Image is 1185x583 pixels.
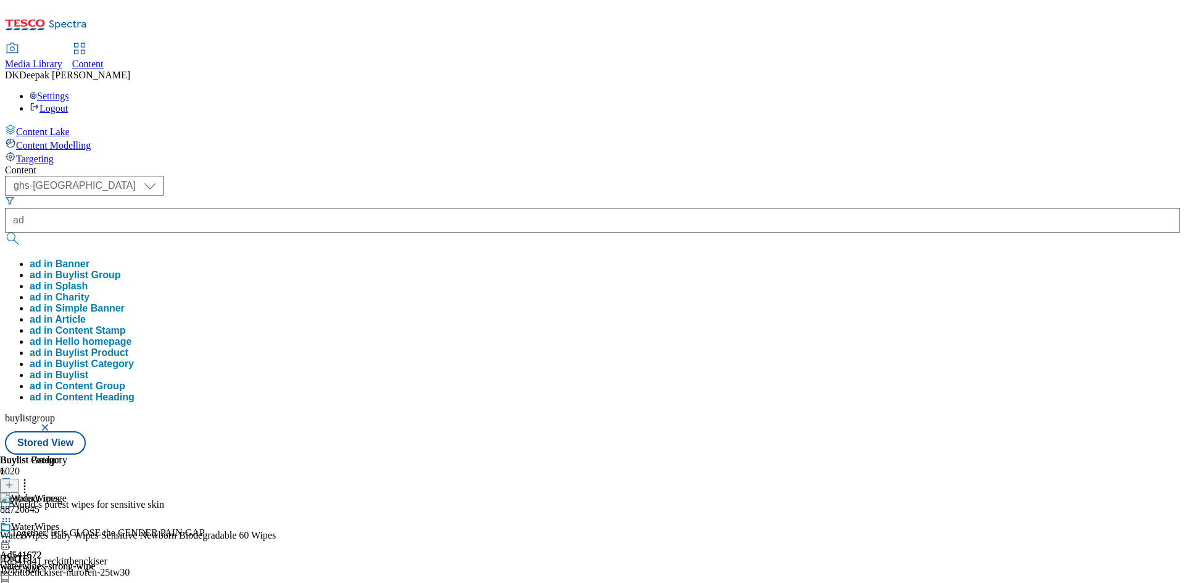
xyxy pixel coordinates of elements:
[16,154,54,164] span: Targeting
[5,208,1180,233] input: Search
[5,196,15,205] svg: Search Filters
[5,124,1180,138] a: Content Lake
[30,325,126,336] div: ad in
[30,270,121,281] button: ad in Buylist Group
[30,381,125,392] button: ad in Content Group
[16,140,91,151] span: Content Modelling
[56,270,121,280] span: Buylist Group
[5,431,86,455] button: Stored View
[56,381,125,391] span: Content Group
[5,70,19,80] span: DK
[30,358,134,370] div: ad in
[30,392,135,403] button: ad in Content Heading
[30,292,89,303] div: ad in
[30,381,125,392] div: ad in
[30,325,126,336] button: ad in Content Stamp
[5,151,1180,165] a: Targeting
[30,91,69,101] a: Settings
[56,325,126,336] span: Content Stamp
[5,413,55,423] span: buylistgroup
[56,292,89,302] span: Charity
[30,103,68,114] a: Logout
[72,59,104,69] span: Content
[30,258,89,270] button: ad in Banner
[30,270,121,281] div: ad in
[5,138,1180,151] a: Content Modelling
[16,126,70,137] span: Content Lake
[30,358,134,370] button: ad in Buylist Category
[30,281,88,292] button: ad in Splash
[30,370,88,381] button: ad in Buylist
[5,59,62,69] span: Media Library
[56,358,134,369] span: Buylist Category
[19,70,130,80] span: Deepak [PERSON_NAME]
[30,347,128,358] button: ad in Buylist Product
[72,44,104,70] a: Content
[30,336,131,347] button: ad in Hello homepage
[30,314,86,325] button: ad in Article
[5,44,62,70] a: Media Library
[30,303,125,314] button: ad in Simple Banner
[30,292,89,303] button: ad in Charity
[5,165,1180,176] div: Content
